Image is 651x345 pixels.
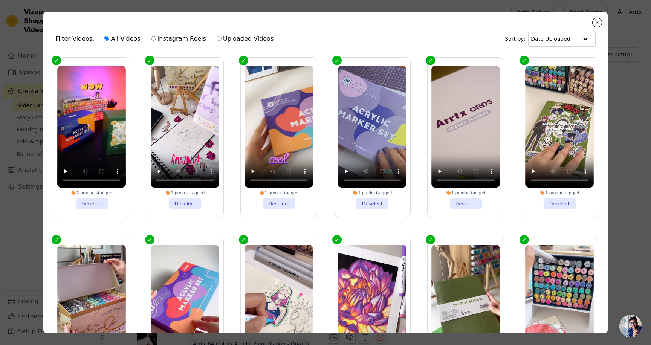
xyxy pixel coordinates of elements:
[431,190,500,195] div: 1 product tagged
[619,315,642,337] div: Open chat
[151,34,206,44] label: Instagram Reels
[151,190,220,195] div: 1 product tagged
[57,190,126,195] div: 2 products tagged
[505,31,596,47] div: Sort by:
[245,190,313,195] div: 1 product tagged
[55,30,278,47] div: Filter Videos:
[216,34,274,44] label: Uploaded Videos
[104,34,141,44] label: All Videos
[525,190,594,195] div: 1 product tagged
[338,190,406,195] div: 1 product tagged
[593,18,602,27] button: Close modal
